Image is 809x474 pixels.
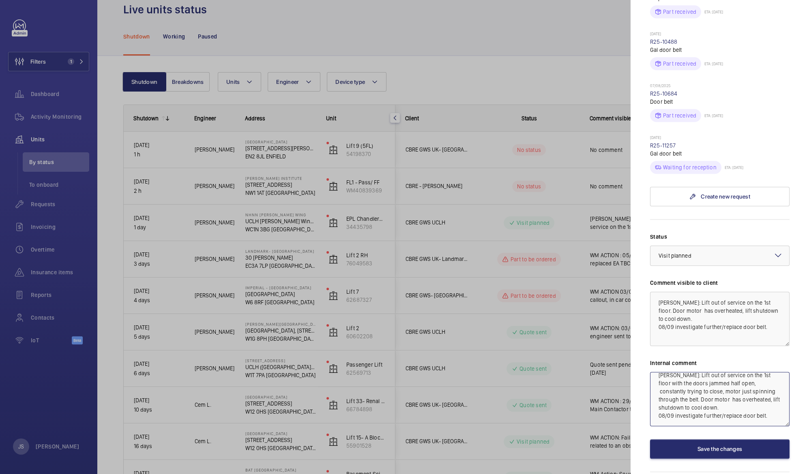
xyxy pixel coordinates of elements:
[663,8,696,16] p: Part received
[650,233,790,241] label: Status
[650,135,790,141] p: [DATE]
[650,31,790,38] p: [DATE]
[663,163,717,171] p: Waiting for reception
[650,149,790,158] p: Gal door belt
[663,60,696,68] p: Part received
[721,165,743,170] p: ETA: [DATE]
[701,9,723,14] p: ETA: [DATE]
[650,83,790,90] p: 07/08/2025
[650,279,790,287] label: Comment visible to client
[650,98,790,106] p: Door belt
[650,142,676,149] a: R25-11257
[659,252,691,259] span: Visit planned
[663,111,696,120] p: Part received
[701,113,723,118] p: ETA: [DATE]
[650,90,678,97] a: R25-10684
[701,61,723,66] p: ETA: [DATE]
[650,46,790,54] p: Gal door belt
[650,187,790,206] a: Create new request
[650,38,678,45] a: R25-10488
[650,359,790,367] label: Internal comment
[650,439,790,459] button: Save the changes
